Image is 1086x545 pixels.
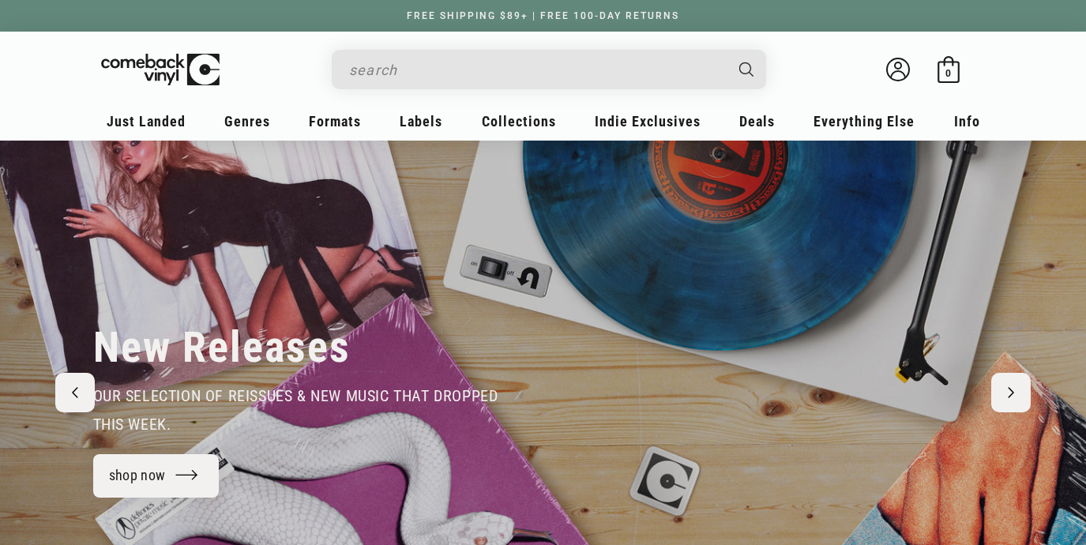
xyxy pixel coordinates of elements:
[482,113,556,130] span: Collections
[309,113,361,130] span: Formats
[814,113,915,130] span: Everything Else
[93,454,220,498] a: shop now
[332,50,766,89] div: Search
[954,113,980,130] span: Info
[391,10,695,21] a: FREE SHIPPING $89+ | FREE 100-DAY RETURNS
[945,67,951,79] span: 0
[739,113,775,130] span: Deals
[93,321,351,374] h2: New Releases
[349,54,723,86] input: search
[400,113,442,130] span: Labels
[93,386,498,434] span: our selection of reissues & new music that dropped this week.
[595,113,701,130] span: Indie Exclusives
[107,113,186,130] span: Just Landed
[725,50,768,89] button: Search
[224,113,270,130] span: Genres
